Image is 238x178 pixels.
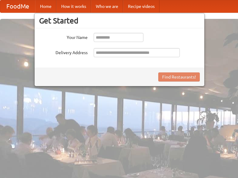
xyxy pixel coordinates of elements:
[39,16,200,25] h3: Get Started
[91,0,123,12] a: Who we are
[35,0,56,12] a: Home
[56,0,91,12] a: How it works
[123,0,159,12] a: Recipe videos
[39,33,88,40] label: Your Name
[39,48,88,56] label: Delivery Address
[0,0,35,12] a: FoodMe
[158,72,200,82] button: Find Restaurants!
